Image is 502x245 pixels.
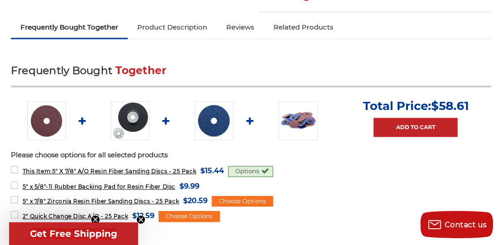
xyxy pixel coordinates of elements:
button: Close teaser [136,215,145,224]
p: Please choose options for all selected products [11,150,491,160]
div: Choose Options [159,211,220,222]
span: $15.44 [200,165,224,177]
span: 5" x 5/8"-11 Rubber Backing Pad for Resin Fiber Disc [23,183,175,190]
a: Reviews [217,17,264,37]
span: 5" x 7/8" Zirconia Resin Fiber Sanding Discs - 25 Pack [23,198,179,205]
a: Add to Cart [373,118,457,137]
span: $20.59 [183,195,208,207]
span: 5" X 7/8" A/O Resin Fiber Sanding Discs - 25 Pack [23,168,196,175]
div: Choose Options [212,196,273,207]
span: Get Free Shipping [30,228,117,239]
a: Related Products [264,17,343,37]
div: Get Free ShippingClose teaser [9,222,138,245]
span: 2" Quick Change Disc A/O - 25 Pack [23,213,128,220]
a: Product Description [128,17,217,37]
span: $58.61 [431,99,468,113]
p: Total Price: [363,99,468,113]
a: Frequently Bought Together [11,17,128,37]
span: Contact us [445,220,487,229]
div: Options [228,166,273,177]
strong: This Item: [23,168,52,175]
span: Together [115,64,166,77]
img: 5 inch aluminum oxide resin fiber disc [27,101,66,140]
span: $9.99 [179,180,199,192]
button: Contact us [420,211,493,238]
span: Frequently Bought [11,64,112,77]
span: $12.59 [132,210,154,222]
button: Close teaser [91,215,100,224]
